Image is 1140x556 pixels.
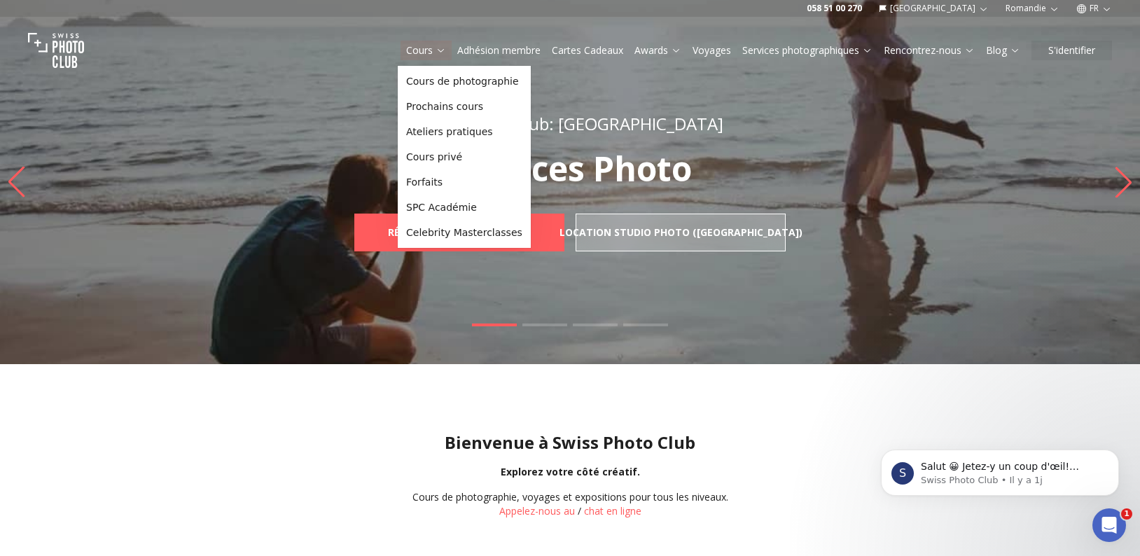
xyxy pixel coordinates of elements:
button: Rencontrez-nous [878,41,980,60]
button: Services photographiques [737,41,878,60]
button: Awards [629,41,687,60]
button: S'identifier [1031,41,1112,60]
a: Rencontrez-nous [884,43,975,57]
iframe: Intercom live chat [1092,508,1126,542]
a: Forfaits [401,169,528,195]
a: Réserver un photographe [354,214,564,251]
a: Cours privé [401,144,528,169]
a: Celebrity Masterclasses [401,220,528,245]
span: Swiss Photo Club: [GEOGRAPHIC_DATA] [417,112,723,135]
a: Services photographiques [742,43,873,57]
button: Cours [401,41,452,60]
a: Adhésion membre [457,43,541,57]
b: Location Studio Photo ([GEOGRAPHIC_DATA]) [559,225,802,239]
a: Appelez-nous au [499,504,575,517]
p: Services Photo [324,152,816,186]
a: Cours de photographie [401,69,528,94]
a: Cours [406,43,446,57]
a: Prochains cours [401,94,528,119]
a: Voyages [693,43,731,57]
div: Explorez votre côté créatif. [11,465,1129,479]
a: Location Studio Photo ([GEOGRAPHIC_DATA]) [576,214,786,251]
a: Blog [986,43,1020,57]
button: Voyages [687,41,737,60]
div: Cours de photographie, voyages et expositions pour tous les niveaux. [412,490,728,504]
a: 058 51 00 270 [807,3,862,14]
a: Cartes Cadeaux [552,43,623,57]
h1: Bienvenue à Swiss Photo Club [11,431,1129,454]
button: Cartes Cadeaux [546,41,629,60]
button: Adhésion membre [452,41,546,60]
span: 1 [1121,508,1132,520]
a: Ateliers pratiques [401,119,528,144]
a: SPC Académie [401,195,528,220]
iframe: Intercom notifications message [860,420,1140,518]
button: Blog [980,41,1026,60]
a: Awards [634,43,681,57]
div: / [412,490,728,518]
button: chat en ligne [584,504,641,518]
img: Swiss photo club [28,22,84,78]
b: Réserver un photographe [388,225,531,239]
